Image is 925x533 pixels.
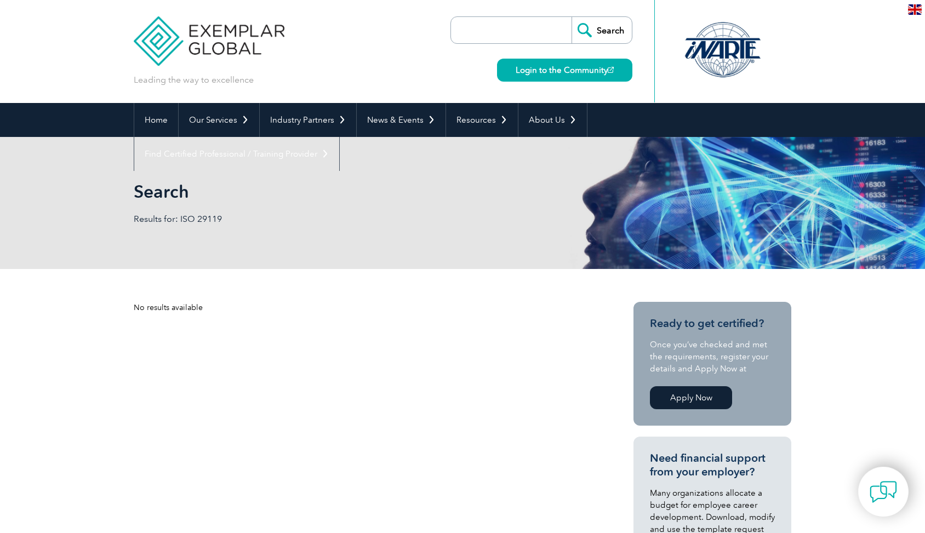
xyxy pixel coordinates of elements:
a: Industry Partners [260,103,356,137]
p: Leading the way to excellence [134,74,254,86]
p: Results for: ISO 29119 [134,213,462,225]
a: Login to the Community [497,59,632,82]
a: Find Certified Professional / Training Provider [134,137,339,171]
a: Home [134,103,178,137]
div: No results available [134,302,594,313]
a: About Us [518,103,587,137]
a: Apply Now [650,386,732,409]
input: Search [572,17,632,43]
a: News & Events [357,103,446,137]
a: Resources [446,103,518,137]
h3: Need financial support from your employer? [650,451,775,479]
h3: Ready to get certified? [650,317,775,330]
img: en [908,4,922,15]
h1: Search [134,181,555,202]
img: contact-chat.png [870,478,897,506]
img: open_square.png [608,67,614,73]
p: Once you’ve checked and met the requirements, register your details and Apply Now at [650,339,775,375]
a: Our Services [179,103,259,137]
